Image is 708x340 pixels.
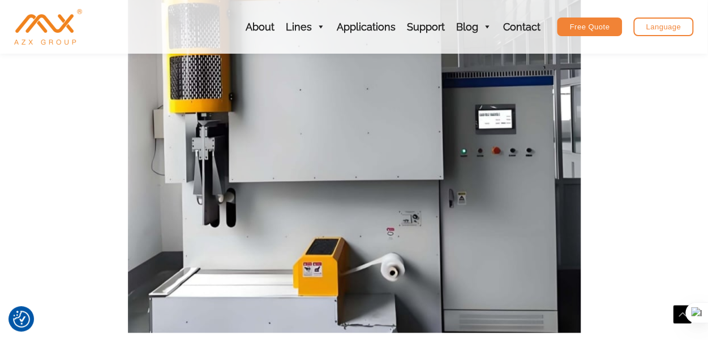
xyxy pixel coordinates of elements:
a: AZX Nonwoven Machine [14,21,82,32]
a: Language [633,18,693,36]
img: Revisit consent button [13,311,30,328]
a: Free Quote [557,18,622,36]
button: Consent Preferences [13,311,30,328]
